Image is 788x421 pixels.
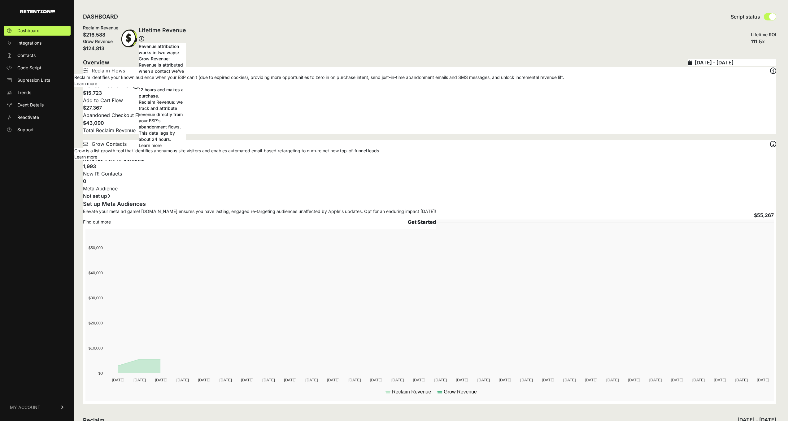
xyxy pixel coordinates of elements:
text: [DATE] [434,378,447,382]
div: Reclaim Flows [83,67,776,74]
text: [DATE] [220,378,232,382]
h4: 1,993 [83,163,776,170]
text: $40,000 [89,271,103,275]
text: [DATE] [671,378,683,382]
text: [DATE] [542,378,554,382]
p: Total Reclaim Revenue [83,127,776,134]
text: [DATE] [348,378,361,382]
text: [DATE] [133,378,146,382]
a: Trends [4,88,71,98]
text: [DATE] [499,378,511,382]
a: Integrations [4,38,71,48]
a: Find out more [83,219,111,225]
text: [DATE] [284,378,296,382]
span: Integrations [17,40,41,46]
text: $0 [98,371,103,375]
text: [DATE] [735,378,748,382]
text: [DATE] [155,378,167,382]
h4: 0 [83,177,776,185]
p: Reclaim identifies your known audience when your ESP can't (due to expired cookies), providing mo... [74,74,564,80]
a: MY ACCOUNT [4,398,71,417]
div: Elevate your meta ad game! [DOMAIN_NAME] ensures you have lasting, engaged re-targeting audiences... [83,208,436,215]
a: Dashboard [4,26,71,36]
a: Event Details [4,100,71,110]
span: Trends [17,89,31,96]
text: [DATE] [714,378,726,382]
text: $50,000 [89,245,103,250]
div: 111.5x [751,38,776,45]
li: Reclaim Revenue: we track and attribute revenue directly from your ESP's abandonment flows. This ... [139,99,186,142]
text: $20,000 [89,321,103,325]
div: Reclaim Revenue [83,25,118,31]
p: Revenue attribution works in two ways: [139,43,186,56]
div: Grow Revenue [83,38,118,45]
text: $30,000 [89,296,103,300]
strong: Get Started [408,219,436,225]
span: Event Details [17,102,44,108]
text: [DATE] [585,378,597,382]
li: Grow Revenue: Revenue is attributed when a contact we've identified returns to your site after at... [139,56,186,99]
text: [DATE] [520,378,533,382]
a: Supression Lists [4,75,71,85]
text: [DATE] [413,378,425,382]
span: Code Script [17,65,41,71]
h4: $15,723 [83,89,776,97]
h4: $55,267 [754,211,774,219]
a: Contacts [4,50,71,60]
a: Reactivate [4,112,71,122]
img: Retention.com [20,10,55,13]
text: Grow Revenue [444,389,477,394]
span: Contacts [17,52,36,59]
div: Grow Contacts [83,140,776,148]
span: Script status [731,13,760,20]
div: Abandoned Checkout Flow [83,111,776,119]
h4: $43,090 [83,119,776,127]
text: [DATE] [241,378,253,382]
p: New R! Contacts [83,170,776,177]
div: Lifetime ROI [751,32,776,38]
span: Supression Lists [17,77,50,83]
text: [DATE] [563,378,576,382]
span: MY ACCOUNT [10,404,40,410]
h4: $27,367 [83,104,776,111]
p: Grow is a list growth tool that identifies anonymous site visitors and enables automated email-ba... [74,148,380,154]
text: [DATE] [198,378,210,382]
text: [DATE] [692,378,705,382]
text: [DATE] [456,378,468,382]
text: [DATE] [649,378,662,382]
a: Learn more [139,143,162,148]
a: Code Script [4,63,71,73]
text: $10,000 [89,346,103,350]
span: Dashboard [17,28,40,34]
text: [DATE] [305,378,318,382]
text: [DATE] [477,378,490,382]
text: [DATE] [176,378,189,382]
div: $216,588 [83,31,118,38]
div: Add to Cart Flow [83,97,776,104]
text: Reclaim Revenue [392,389,431,394]
a: Support [4,125,71,135]
div: Lifetime Revenue [139,26,186,43]
text: [DATE] [370,378,382,382]
text: [DATE] [112,378,124,382]
p: Revenue from R! Contacts [83,155,776,163]
div: $124,813 [83,45,118,52]
img: dollar-coin-05c43ed7efb7bc0c12610022525b4bbbb207c7efeef5aecc26f025e68dcafac9.png [118,26,139,51]
text: [DATE] [327,378,339,382]
h4: $12,177 [83,148,776,155]
text: [DATE] [757,378,769,382]
div: Set up Meta Audiences [83,200,436,208]
h2: DASHBOARD [83,12,118,21]
text: [DATE] [628,378,640,382]
h2: Overview [83,58,109,67]
div: Meta Audience [83,185,776,200]
text: [DATE] [391,378,404,382]
span: Support [17,127,34,133]
span: Reactivate [17,114,39,120]
a: Learn more [74,81,97,86]
text: [DATE] [606,378,619,382]
text: [DATE] [262,378,275,382]
a: Learn more [74,154,97,159]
